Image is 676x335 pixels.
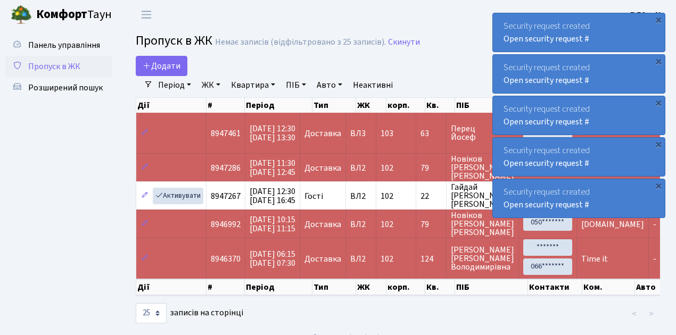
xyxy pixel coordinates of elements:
span: 8947286 [211,162,241,174]
a: Авто [312,76,347,94]
th: Контакти [528,279,582,295]
b: Комфорт [36,6,87,23]
th: Дії [136,98,207,113]
div: × [653,139,664,149]
span: Пропуск в ЖК [136,31,212,50]
div: × [653,56,664,66]
span: Доставка [304,255,341,263]
a: Неактивні [349,76,397,94]
span: ВЛ2 [350,164,372,172]
a: Квартира [227,76,279,94]
img: logo.png [11,4,32,26]
span: 79 [421,164,442,172]
span: 8947267 [211,190,241,202]
th: Дії [136,279,207,295]
div: Security request created [493,13,665,52]
th: Авто [635,279,670,295]
a: ПІБ [282,76,310,94]
span: ВЛ3 [350,129,372,138]
span: Доставка [304,164,341,172]
div: Немає записів (відфільтровано з 25 записів). [215,37,386,47]
span: Перец Йосеф [451,124,514,141]
div: × [653,97,664,108]
a: Open security request # [504,33,589,45]
a: Скинути [388,37,420,47]
th: ЖК [356,98,386,113]
th: Кв. [425,279,455,295]
div: × [653,180,664,191]
th: Період [245,279,312,295]
span: ВЛ2 [350,220,372,229]
span: 8947461 [211,128,241,139]
span: Доставка [304,220,341,229]
div: Security request created [493,96,665,135]
span: Новіков [PERSON_NAME] [PERSON_NAME] [451,155,514,180]
span: [DATE] 10:15 [DATE] 11:15 [250,214,295,234]
a: Пропуск в ЖК [5,56,112,77]
span: [DOMAIN_NAME] [581,219,644,230]
a: Open security request # [504,74,589,86]
a: Активувати [153,188,203,204]
div: Security request created [493,138,665,176]
div: Security request created [493,179,665,217]
span: 124 [421,255,442,263]
select: записів на сторінці [136,303,167,323]
th: Тип [312,98,356,113]
span: 63 [421,129,442,138]
a: Додати [136,56,187,76]
th: # [207,279,245,295]
th: # [207,98,245,113]
a: Open security request # [504,157,589,169]
span: [DATE] 11:30 [DATE] 12:45 [250,157,295,178]
span: - [653,253,656,265]
a: Період [154,76,195,94]
span: 103 [381,128,393,139]
span: 79 [421,220,442,229]
th: ПІБ [455,279,528,295]
span: 8946370 [211,253,241,265]
span: ВЛ2 [350,255,372,263]
span: 102 [381,253,393,265]
span: Гості [304,192,323,200]
span: Новіков [PERSON_NAME] [PERSON_NAME] [451,211,514,237]
a: Open security request # [504,116,589,128]
span: [DATE] 12:30 [DATE] 16:45 [250,186,295,206]
a: ЖК [197,76,225,94]
span: Доставка [304,129,341,138]
span: 22 [421,192,442,200]
span: [DATE] 12:30 [DATE] 13:30 [250,123,295,144]
th: Ком. [582,279,635,295]
th: Кв. [425,98,455,113]
a: Панель управління [5,35,112,56]
span: 102 [381,162,393,174]
span: [DATE] 06:15 [DATE] 07:30 [250,248,295,269]
span: Розширений пошук [28,82,103,94]
div: × [653,14,664,25]
span: Time it [581,253,608,265]
th: ЖК [356,279,386,295]
th: ПІБ [455,98,528,113]
div: Security request created [493,55,665,93]
a: Розширений пошук [5,77,112,98]
th: Тип [312,279,356,295]
span: Гайдай [PERSON_NAME] [PERSON_NAME] [451,183,514,208]
th: корп. [386,279,425,295]
span: ВЛ2 [350,192,372,200]
span: [PERSON_NAME] [PERSON_NAME] Володимирівна [451,246,514,271]
th: корп. [386,98,425,113]
a: ВЛ2 -. К. [630,9,663,21]
span: Панель управління [28,39,100,51]
a: Open security request # [504,199,589,211]
span: 102 [381,219,393,230]
span: Пропуск в ЖК [28,61,80,72]
th: Період [245,98,312,113]
span: 102 [381,190,393,202]
span: Таун [36,6,112,24]
span: Додати [143,60,180,72]
span: 8946992 [211,219,241,230]
span: - [653,219,656,230]
label: записів на сторінці [136,303,243,323]
button: Переключити навігацію [133,6,160,23]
